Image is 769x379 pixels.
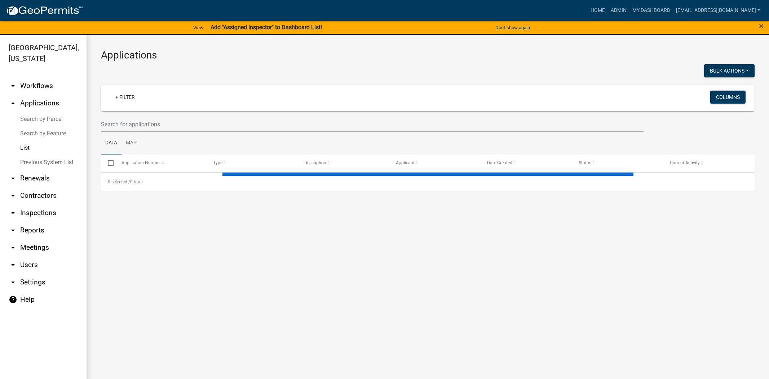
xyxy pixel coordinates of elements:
a: [EMAIL_ADDRESS][DOMAIN_NAME] [673,4,763,17]
span: Application Number [122,160,161,165]
i: arrow_drop_down [9,261,17,269]
span: Current Activity [670,160,700,165]
a: My Dashboard [629,4,673,17]
a: Admin [608,4,629,17]
datatable-header-cell: Date Created [480,154,572,172]
a: + Filter [110,91,141,104]
datatable-header-cell: Application Number [115,154,206,172]
div: 0 total [101,173,755,191]
h3: Applications [101,49,755,61]
span: Date Created [487,160,513,165]
button: Close [759,22,764,30]
span: Status [579,160,591,165]
button: Bulk Actions [704,64,755,77]
i: arrow_drop_down [9,278,17,287]
i: arrow_drop_down [9,226,17,235]
span: 0 selected / [108,179,130,184]
datatable-header-cell: Description [297,154,389,172]
button: Columns [710,91,746,104]
i: arrow_drop_down [9,191,17,200]
datatable-header-cell: Type [206,154,298,172]
i: arrow_drop_up [9,99,17,108]
datatable-header-cell: Select [101,154,115,172]
datatable-header-cell: Current Activity [663,154,755,172]
span: Description [305,160,327,165]
a: Map [121,132,141,155]
i: arrow_drop_down [9,82,17,90]
span: Type [213,160,222,165]
span: Applicant [396,160,415,165]
datatable-header-cell: Status [572,154,663,172]
a: Data [101,132,121,155]
i: arrow_drop_down [9,243,17,252]
span: × [759,21,764,31]
strong: Add "Assigned Inspector" to Dashboard List! [211,24,322,31]
a: View [190,22,206,34]
input: Search for applications [101,117,644,132]
i: help [9,295,17,304]
i: arrow_drop_down [9,209,17,217]
i: arrow_drop_down [9,174,17,183]
a: Home [588,4,608,17]
datatable-header-cell: Applicant [389,154,481,172]
button: Don't show again [492,22,533,34]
